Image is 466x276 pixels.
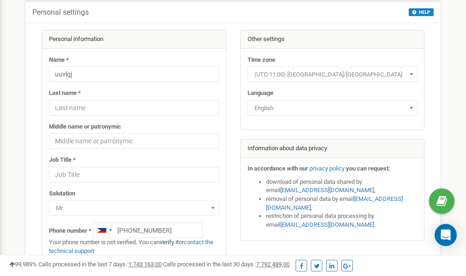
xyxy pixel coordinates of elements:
[248,165,308,172] strong: In accordance with our
[163,261,290,268] span: Calls processed in the last 30 days :
[49,239,213,254] a: contact the technical support
[49,66,219,82] input: Name
[280,187,374,194] a: [EMAIL_ADDRESS][DOMAIN_NAME]
[49,89,81,98] label: Last name *
[266,195,403,211] a: [EMAIL_ADDRESS][DOMAIN_NAME]
[266,212,418,229] li: restriction of personal data processing by email .
[49,167,219,182] input: Job Title
[42,30,226,49] div: Personal information
[49,123,121,131] label: Middle name or patronymic
[93,223,203,238] input: +1-800-555-55-55
[49,200,219,216] span: Mr.
[266,195,418,212] li: removal of personal data by email ,
[52,202,216,215] span: Mr.
[93,223,115,238] div: Telephone country code
[280,221,374,228] a: [EMAIL_ADDRESS][DOMAIN_NAME]
[49,238,219,255] p: Your phone number is not verified. You can or
[248,66,418,82] span: (UTC-11:00) Pacific/Midway
[251,102,414,115] span: English
[248,56,275,65] label: Time zone
[409,8,434,16] button: HELP
[241,140,424,158] div: Information about data privacy
[49,56,69,65] label: Name *
[49,156,76,164] label: Job Title *
[346,165,390,172] strong: you can request:
[248,89,273,98] label: Language
[128,261,162,268] u: 1 743 163,00
[9,261,37,268] span: 99,989%
[251,68,414,81] span: (UTC-11:00) Pacific/Midway
[32,8,89,17] h5: Personal settings
[160,239,179,246] a: verify it
[49,227,91,235] label: Phone number *
[241,30,424,49] div: Other settings
[248,100,418,116] span: English
[435,224,457,246] div: Open Intercom Messenger
[49,189,75,198] label: Salutation
[49,133,219,149] input: Middle name or patronymic
[256,261,290,268] u: 7 792 489,00
[38,261,162,268] span: Calls processed in the last 7 days :
[309,165,345,172] a: privacy policy
[49,100,219,116] input: Last name
[266,178,418,195] li: download of personal data shared by email ,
